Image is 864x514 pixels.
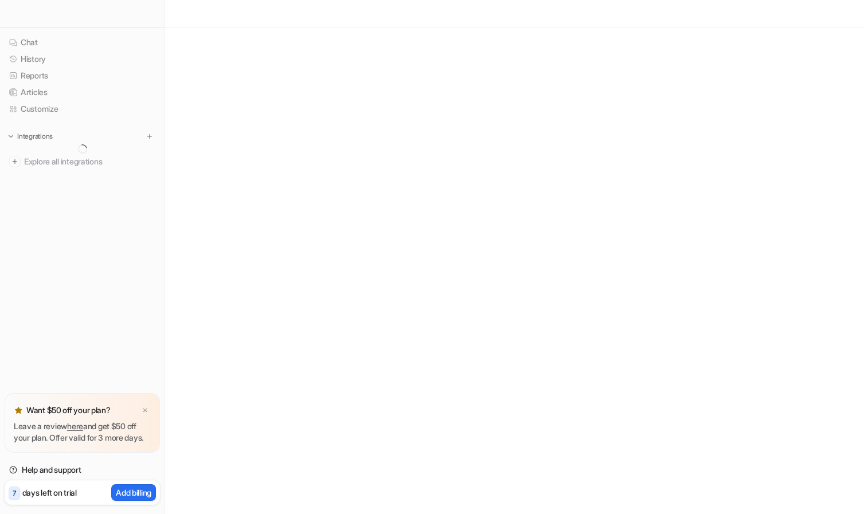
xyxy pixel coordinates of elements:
a: Help and support [5,462,160,478]
a: Customize [5,101,160,117]
a: Reports [5,68,160,84]
p: 7 [13,488,16,499]
img: explore all integrations [9,156,21,167]
img: expand menu [7,132,15,140]
button: Add billing [111,484,156,501]
span: Explore all integrations [24,152,155,171]
p: Leave a review and get $50 off your plan. Offer valid for 3 more days. [14,421,151,444]
p: Integrations [17,132,53,141]
a: History [5,51,160,67]
a: Explore all integrations [5,154,160,170]
p: days left on trial [22,486,77,499]
a: Articles [5,84,160,100]
img: menu_add.svg [146,132,154,140]
a: here [67,421,83,431]
p: Want $50 off your plan? [26,405,111,416]
img: x [142,407,148,414]
p: Add billing [116,486,151,499]
img: star [14,406,23,415]
a: Chat [5,34,160,50]
button: Integrations [5,131,56,142]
